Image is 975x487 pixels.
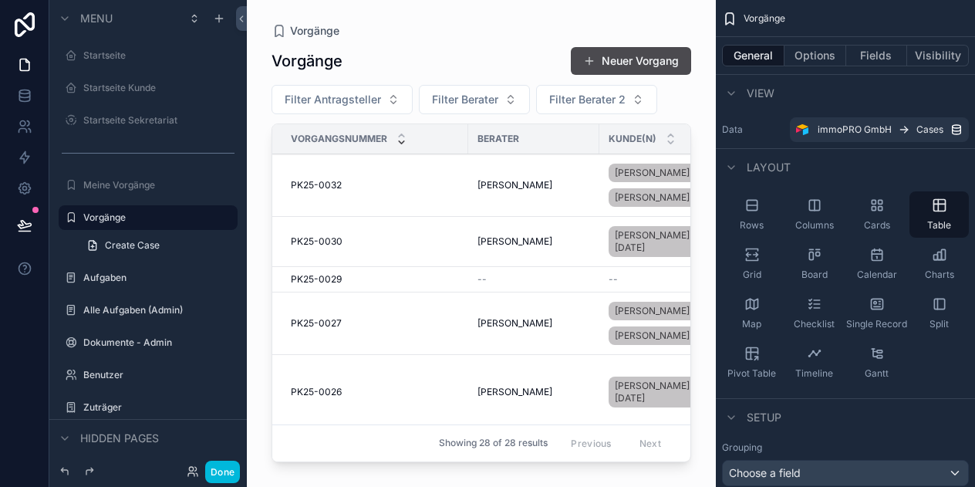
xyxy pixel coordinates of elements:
[857,269,897,281] span: Calendar
[784,45,846,66] button: Options
[925,269,954,281] span: Charts
[794,318,835,330] span: Checklist
[722,290,781,337] button: Map
[77,233,238,258] a: Create Case
[609,133,656,145] span: Kunde(n)
[83,304,228,316] label: Alle Aufgaben (Admin)
[83,179,228,191] label: Meine Vorgänge
[722,45,784,66] button: General
[80,431,159,446] span: Hidden pages
[909,290,969,337] button: Split
[477,133,519,145] span: Berater
[801,269,828,281] span: Board
[784,241,844,287] button: Board
[846,45,908,66] button: Fields
[747,86,774,101] span: View
[80,11,113,26] span: Menu
[847,191,906,238] button: Cards
[722,340,781,386] button: Pivot Table
[784,191,844,238] button: Columns
[83,49,228,62] label: Startseite
[790,117,969,142] a: immoPRO GmbHCases
[784,340,844,386] button: Timeline
[927,219,951,232] span: Table
[795,367,833,380] span: Timeline
[727,367,776,380] span: Pivot Table
[740,219,764,232] span: Rows
[105,239,160,252] span: Create Case
[929,318,949,330] span: Split
[865,367,889,380] span: Gantt
[83,272,228,284] label: Aufgaben
[439,438,548,450] span: Showing 28 of 28 results
[747,160,791,175] span: Layout
[83,82,228,94] label: Startseite Kunde
[909,191,969,238] button: Table
[722,241,781,287] button: Grid
[722,191,781,238] button: Rows
[847,241,906,287] button: Calendar
[291,133,387,145] span: Vorgangsnummer
[205,461,240,483] button: Done
[909,241,969,287] button: Charts
[744,12,785,25] span: Vorgänge
[83,211,228,224] label: Vorgänge
[742,318,761,330] span: Map
[795,219,834,232] span: Columns
[847,290,906,337] button: Single Record
[847,340,906,386] button: Gantt
[907,45,969,66] button: Visibility
[83,337,228,349] label: Dokumente - Admin
[722,441,762,454] label: Grouping
[83,114,228,127] label: Startseite Sekretariat
[83,401,228,414] label: Zuträger
[747,410,781,425] span: Setup
[846,318,907,330] span: Single Record
[722,123,784,136] label: Data
[818,123,892,136] span: immoPRO GmbH
[916,123,943,136] span: Cases
[743,269,761,281] span: Grid
[83,369,228,381] label: Benutzer
[864,219,890,232] span: Cards
[784,290,844,337] button: Checklist
[796,123,808,136] img: Airtable Logo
